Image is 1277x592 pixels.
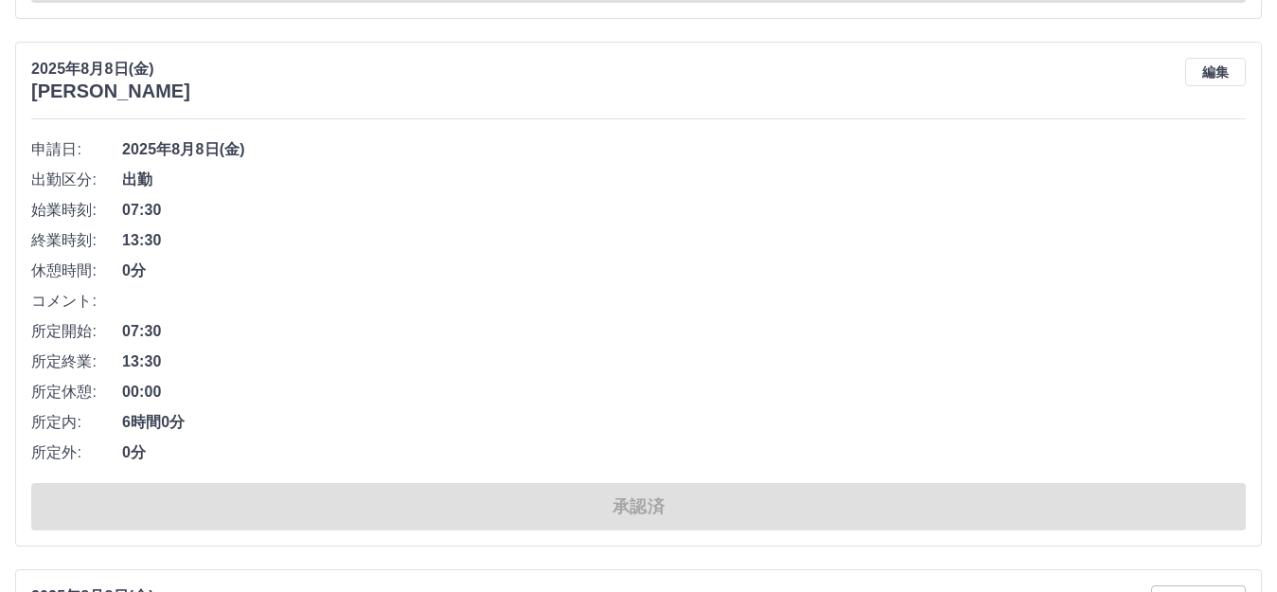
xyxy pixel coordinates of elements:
[31,199,122,222] span: 始業時刻:
[122,320,1246,343] span: 07:30
[31,350,122,373] span: 所定終業:
[122,169,1246,191] span: 出勤
[1185,58,1246,86] button: 編集
[31,169,122,191] span: 出勤区分:
[31,138,122,161] span: 申請日:
[122,199,1246,222] span: 07:30
[31,381,122,404] span: 所定休憩:
[31,320,122,343] span: 所定開始:
[31,411,122,434] span: 所定内:
[31,81,190,102] h3: [PERSON_NAME]
[31,290,122,313] span: コメント:
[122,411,1246,434] span: 6時間0分
[122,381,1246,404] span: 00:00
[122,138,1246,161] span: 2025年8月8日(金)
[122,260,1246,282] span: 0分
[122,229,1246,252] span: 13:30
[122,350,1246,373] span: 13:30
[122,441,1246,464] span: 0分
[31,441,122,464] span: 所定外:
[31,229,122,252] span: 終業時刻:
[31,58,190,81] p: 2025年8月8日(金)
[31,260,122,282] span: 休憩時間:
